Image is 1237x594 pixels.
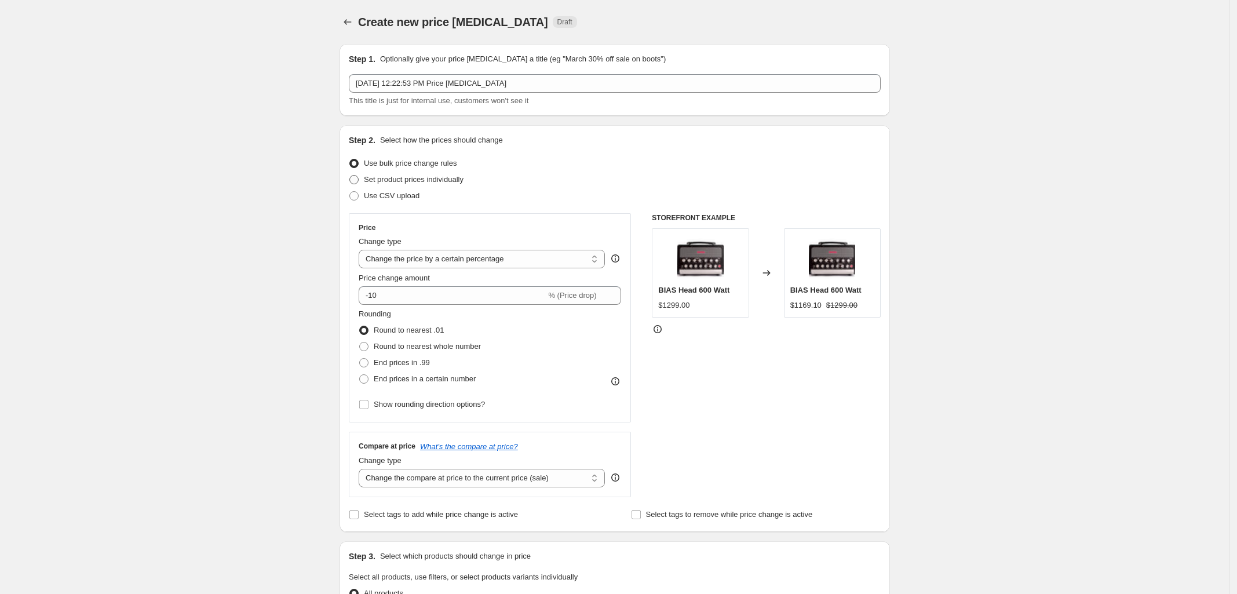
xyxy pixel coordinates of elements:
[359,286,546,305] input: -15
[652,213,881,223] h6: STOREFRONT EXAMPLE
[340,14,356,30] button: Price change jobs
[790,286,862,294] span: BIAS Head 600 Watt
[809,235,855,281] img: front_panel_80x.jpg
[359,442,415,451] h3: Compare at price
[677,235,724,281] img: front_panel_80x.jpg
[380,53,666,65] p: Optionally give your price [MEDICAL_DATA] a title (eg "March 30% off sale on boots")
[826,300,857,311] strike: $1299.00
[359,223,375,232] h3: Price
[358,16,548,28] span: Create new price [MEDICAL_DATA]
[380,551,531,562] p: Select which products should change in price
[359,456,402,465] span: Change type
[658,286,729,294] span: BIAS Head 600 Watt
[610,253,621,264] div: help
[349,134,375,146] h2: Step 2.
[380,134,503,146] p: Select how the prices should change
[349,96,528,105] span: This title is just for internal use, customers won't see it
[359,309,391,318] span: Rounding
[349,53,375,65] h2: Step 1.
[374,400,485,409] span: Show rounding direction options?
[349,573,578,581] span: Select all products, use filters, or select products variants individually
[557,17,572,27] span: Draft
[646,510,813,519] span: Select tags to remove while price change is active
[364,175,464,184] span: Set product prices individually
[374,358,430,367] span: End prices in .99
[548,291,596,300] span: % (Price drop)
[658,300,689,311] div: $1299.00
[374,326,444,334] span: Round to nearest .01
[610,472,621,483] div: help
[790,300,822,311] div: $1169.10
[349,74,881,93] input: 30% off holiday sale
[364,510,518,519] span: Select tags to add while price change is active
[364,191,419,200] span: Use CSV upload
[374,342,481,351] span: Round to nearest whole number
[359,237,402,246] span: Change type
[374,374,476,383] span: End prices in a certain number
[359,274,430,282] span: Price change amount
[420,442,518,451] button: What's the compare at price?
[349,551,375,562] h2: Step 3.
[364,159,457,167] span: Use bulk price change rules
